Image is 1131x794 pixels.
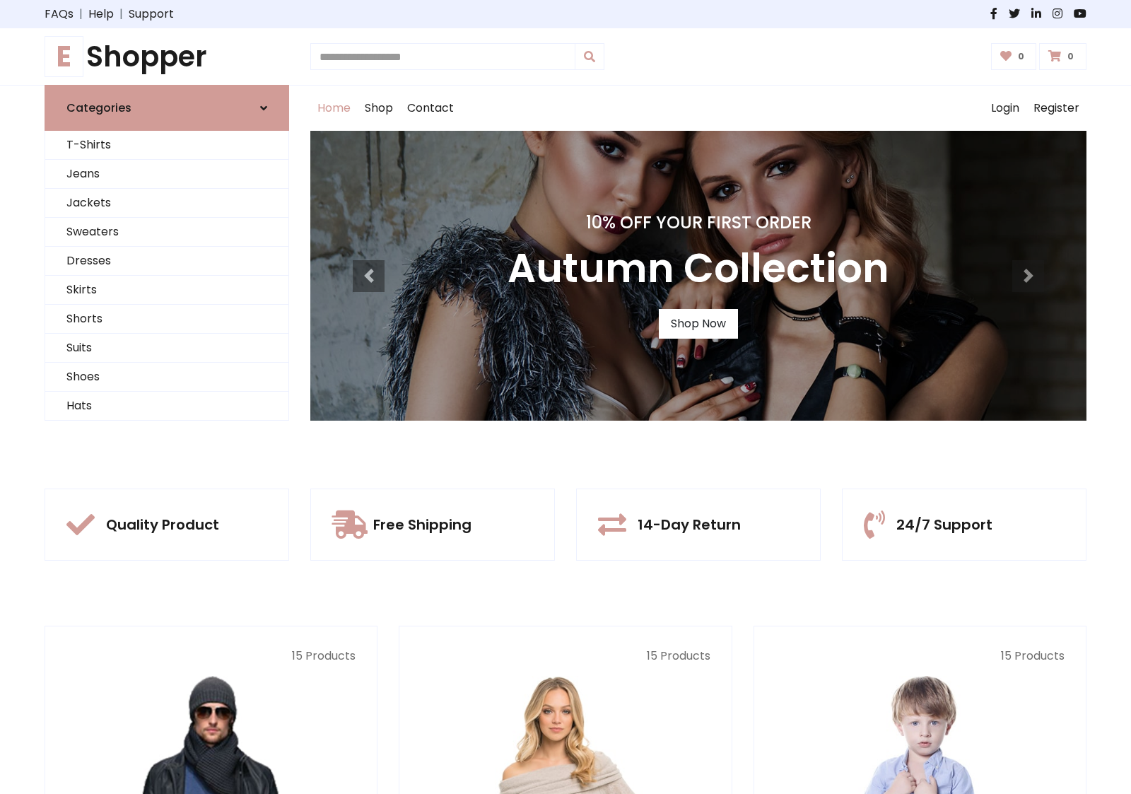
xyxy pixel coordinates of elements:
a: Hats [45,392,288,421]
a: Contact [400,86,461,131]
span: | [74,6,88,23]
a: Jeans [45,160,288,189]
a: Help [88,6,114,23]
span: | [114,6,129,23]
span: 0 [1064,50,1077,63]
a: Dresses [45,247,288,276]
a: Jackets [45,189,288,218]
span: E [45,36,83,77]
a: Shorts [45,305,288,334]
a: Shop [358,86,400,131]
a: Home [310,86,358,131]
h1: Shopper [45,40,289,74]
a: 0 [1039,43,1086,70]
a: Skirts [45,276,288,305]
h5: Quality Product [106,516,219,533]
a: Shop Now [659,309,738,339]
a: T-Shirts [45,131,288,160]
a: FAQs [45,6,74,23]
h5: Free Shipping [373,516,471,533]
h5: 14-Day Return [638,516,741,533]
p: 15 Products [421,648,710,665]
a: Categories [45,85,289,131]
a: Suits [45,334,288,363]
span: 0 [1014,50,1028,63]
h6: Categories [66,101,131,115]
a: Sweaters [45,218,288,247]
p: 15 Products [775,648,1065,665]
a: EShopper [45,40,289,74]
p: 15 Products [66,648,356,665]
h3: Autumn Collection [508,245,889,292]
a: Register [1026,86,1086,131]
a: 0 [991,43,1037,70]
a: Login [984,86,1026,131]
h5: 24/7 Support [896,516,992,533]
a: Support [129,6,174,23]
a: Shoes [45,363,288,392]
h4: 10% Off Your First Order [508,213,889,233]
